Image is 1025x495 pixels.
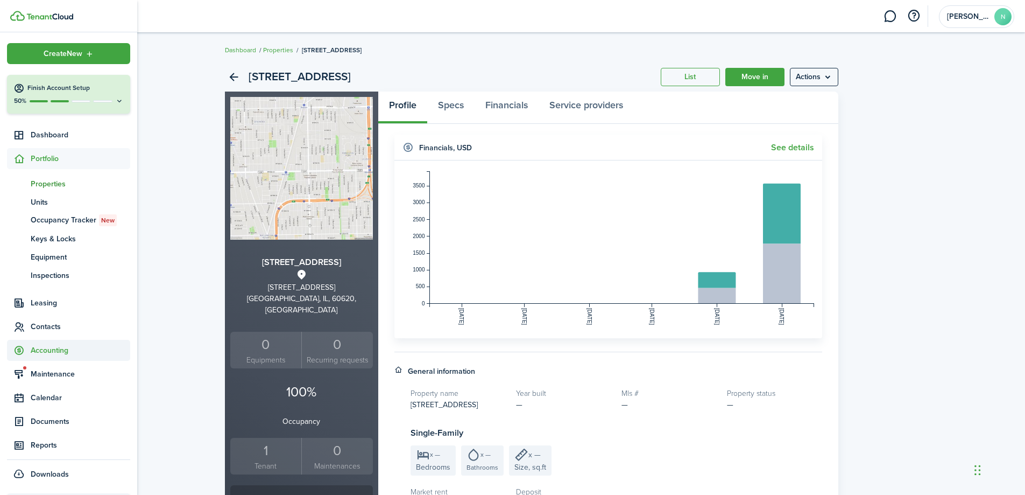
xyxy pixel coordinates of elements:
[586,308,592,325] tspan: [DATE]
[249,68,351,86] h2: [STREET_ADDRESS]
[233,441,299,461] div: 1
[516,388,611,399] h5: Year built
[7,266,130,284] a: Inspections
[230,282,373,293] div: [STREET_ADDRESS]
[305,354,370,366] small: Recurring requests
[516,399,522,410] span: —
[458,308,464,325] tspan: [DATE]
[233,461,299,472] small: Tenant
[230,293,373,316] div: [GEOGRAPHIC_DATA], IL, 60620, [GEOGRAPHIC_DATA]
[230,416,373,427] p: Occupancy
[230,97,373,240] img: Property avatar
[31,252,130,263] span: Equipment
[7,75,130,114] button: Finish Account Setup50%
[225,68,243,86] a: Back
[305,334,370,355] div: 0
[413,233,425,239] tspan: 2000
[994,8,1012,25] avatar-text: N
[415,283,425,289] tspan: 500
[771,143,814,152] a: See details
[430,451,440,458] span: x —
[13,96,27,106] p: 50%
[727,399,733,410] span: —
[725,68,784,86] a: Move in
[416,462,450,473] span: Bedrooms
[7,124,130,145] a: Dashboard
[661,68,720,86] a: List
[305,461,370,472] small: Maintenances
[101,215,115,225] span: New
[413,217,425,222] tspan: 2500
[26,13,73,20] img: TenantCloud
[31,345,130,356] span: Accounting
[230,256,373,269] h3: [STREET_ADDRESS]
[779,308,784,325] tspan: [DATE]
[7,211,130,229] a: Occupancy TrackerNew
[27,83,124,93] h4: Finish Account Setup
[514,462,546,473] span: Size, sq.ft
[31,197,130,208] span: Units
[413,250,425,256] tspan: 1500
[301,438,373,475] a: 0Maintenances
[31,233,130,245] span: Keys & Locks
[263,45,293,55] a: Properties
[31,297,130,309] span: Leasing
[413,199,425,205] tspan: 3000
[713,308,719,325] tspan: [DATE]
[846,379,1025,495] iframe: Chat Widget
[7,248,130,266] a: Equipment
[528,449,541,461] span: x —
[974,454,981,486] div: Drag
[521,308,527,325] tspan: [DATE]
[539,92,634,124] a: Service providers
[621,388,716,399] h5: Mls #
[230,438,302,475] a: 1Tenant
[7,229,130,248] a: Keys & Locks
[302,45,362,55] span: [STREET_ADDRESS]
[419,142,472,154] h4: Financials , USD
[44,50,82,58] span: Create New
[301,332,373,369] a: 0 Recurring requests
[413,267,425,273] tspan: 1000
[7,43,130,64] button: Open menu
[621,399,628,410] span: —
[413,183,425,189] tspan: 3500
[305,441,370,461] div: 0
[7,435,130,456] a: Reports
[421,301,425,306] tspan: 0
[475,92,539,124] a: Financials
[31,214,130,226] span: Occupancy Tracker
[31,416,130,427] span: Documents
[411,427,822,440] h3: Single-Family
[411,388,505,399] h5: Property name
[880,3,900,30] a: Messaging
[31,469,69,480] span: Downloads
[31,153,130,164] span: Portfolio
[233,334,299,355] div: 0
[649,308,655,325] tspan: [DATE]
[904,7,923,25] button: Open resource center
[790,68,838,86] menu-btn: Actions
[7,175,130,193] a: Properties
[466,463,498,472] span: Bathrooms
[31,321,130,332] span: Contacts
[411,399,478,410] span: [STREET_ADDRESS]
[225,45,256,55] a: Dashboard
[10,11,25,21] img: TenantCloud
[480,451,491,458] span: x —
[790,68,838,86] button: Open menu
[7,193,130,211] a: Units
[230,332,302,369] a: 0Equipments
[31,368,130,380] span: Maintenance
[230,382,373,402] p: 100%
[31,440,130,451] span: Reports
[727,388,822,399] h5: Property status
[233,354,299,366] small: Equipments
[427,92,475,124] a: Specs
[31,270,130,281] span: Inspections
[31,178,130,190] span: Properties
[31,129,130,141] span: Dashboard
[947,13,990,20] span: Neil
[31,392,130,403] span: Calendar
